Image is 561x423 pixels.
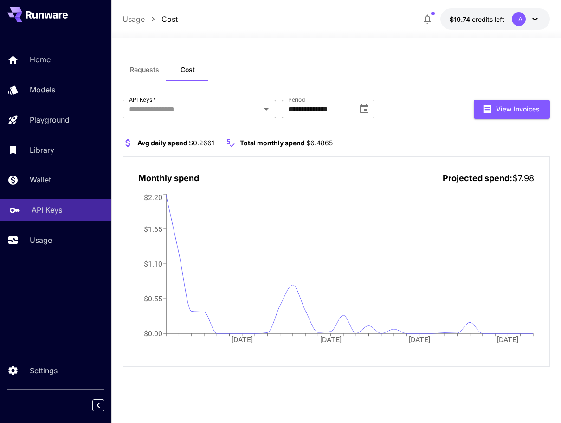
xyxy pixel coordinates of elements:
button: $19.735LA [440,8,550,30]
a: View Invoices [474,104,550,113]
p: Playground [30,114,70,125]
tspan: $1.10 [144,259,163,268]
button: View Invoices [474,100,550,119]
tspan: [DATE] [320,335,342,344]
span: credits left [472,15,504,23]
p: Wallet [30,174,51,185]
p: Monthly spend [138,172,199,184]
tspan: $2.20 [144,193,163,202]
tspan: [DATE] [498,335,519,344]
a: Cost [161,13,178,25]
p: Models [30,84,55,95]
p: Usage [30,234,52,246]
tspan: [DATE] [232,335,253,344]
div: Collapse sidebar [99,397,111,414]
div: $19.735 [450,14,504,24]
p: Library [30,144,54,156]
span: Avg daily spend [137,139,187,147]
span: $0.2661 [189,139,214,147]
tspan: [DATE] [409,335,431,344]
span: $7.98 [512,173,534,183]
span: Requests [130,65,159,74]
label: Period [288,96,305,104]
div: LA [512,12,526,26]
p: API Keys [32,204,62,215]
span: $19.74 [450,15,472,23]
a: Usage [123,13,145,25]
tspan: $1.65 [144,224,163,233]
nav: breadcrumb [123,13,178,25]
span: Projected spend: [443,173,512,183]
button: Collapse sidebar [92,399,104,411]
button: Open [260,103,273,116]
span: Cost [181,65,195,74]
button: Choose date, selected date is Sep 1, 2025 [355,100,374,118]
p: Settings [30,365,58,376]
span: Total monthly spend [240,139,305,147]
p: Home [30,54,51,65]
tspan: $0.00 [144,329,163,338]
tspan: $0.55 [144,294,163,303]
label: API Keys [129,96,156,104]
span: $6.4865 [306,139,333,147]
